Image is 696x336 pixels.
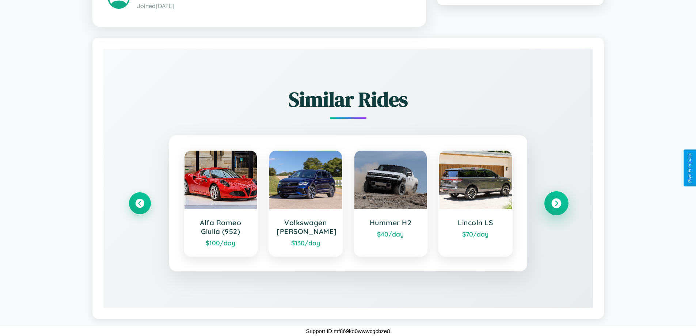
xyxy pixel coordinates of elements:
div: Give Feedback [687,153,692,183]
a: Hummer H2$40/day [354,150,428,257]
h3: Volkswagen [PERSON_NAME] [277,218,335,236]
div: $ 130 /day [277,239,335,247]
a: Volkswagen [PERSON_NAME]$130/day [269,150,343,257]
a: Lincoln LS$70/day [438,150,513,257]
div: $ 40 /day [362,230,420,238]
a: Alfa Romeo Giulia (952)$100/day [184,150,258,257]
p: Support ID: mf869ko0wwwcgcbze8 [306,326,390,336]
h3: Lincoln LS [446,218,505,227]
div: $ 70 /day [446,230,505,238]
h3: Alfa Romeo Giulia (952) [192,218,250,236]
h3: Hummer H2 [362,218,420,227]
div: $ 100 /day [192,239,250,247]
h2: Similar Rides [129,85,567,113]
p: Joined [DATE] [137,1,411,11]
